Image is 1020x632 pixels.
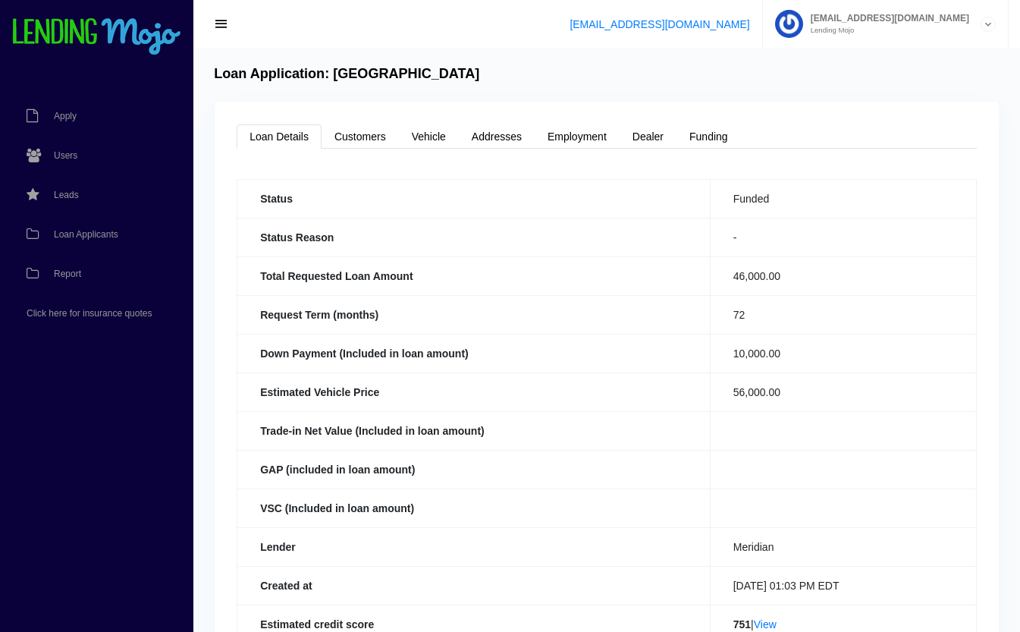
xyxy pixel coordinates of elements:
[54,269,81,278] span: Report
[775,10,803,38] img: Profile image
[803,14,969,23] span: [EMAIL_ADDRESS][DOMAIN_NAME]
[11,18,182,56] img: logo-small.png
[54,190,79,200] span: Leads
[710,373,976,411] td: 56,000.00
[710,256,976,295] td: 46,000.00
[803,27,969,34] small: Lending Mojo
[710,566,976,605] td: [DATE] 01:03 PM EDT
[710,527,976,566] td: Meridian
[754,618,777,630] a: View
[237,566,711,605] th: Created at
[710,295,976,334] td: 72
[459,124,535,149] a: Addresses
[237,124,322,149] a: Loan Details
[27,309,152,318] span: Click here for insurance quotes
[237,411,711,450] th: Trade-in Net Value (Included in loan amount)
[237,373,711,411] th: Estimated Vehicle Price
[237,527,711,566] th: Lender
[214,66,479,83] h4: Loan Application: [GEOGRAPHIC_DATA]
[237,334,711,373] th: Down Payment (Included in loan amount)
[710,334,976,373] td: 10,000.00
[710,179,976,218] td: Funded
[620,124,676,149] a: Dealer
[322,124,399,149] a: Customers
[535,124,620,149] a: Employment
[570,18,749,30] a: [EMAIL_ADDRESS][DOMAIN_NAME]
[237,256,711,295] th: Total Requested Loan Amount
[237,489,711,527] th: VSC (Included in loan amount)
[733,618,751,630] b: 751
[676,124,741,149] a: Funding
[237,450,711,489] th: GAP (included in loan amount)
[237,295,711,334] th: Request Term (months)
[54,230,118,239] span: Loan Applicants
[54,112,77,121] span: Apply
[399,124,459,149] a: Vehicle
[54,151,77,160] span: Users
[710,218,976,256] td: -
[237,218,711,256] th: Status Reason
[237,179,711,218] th: Status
